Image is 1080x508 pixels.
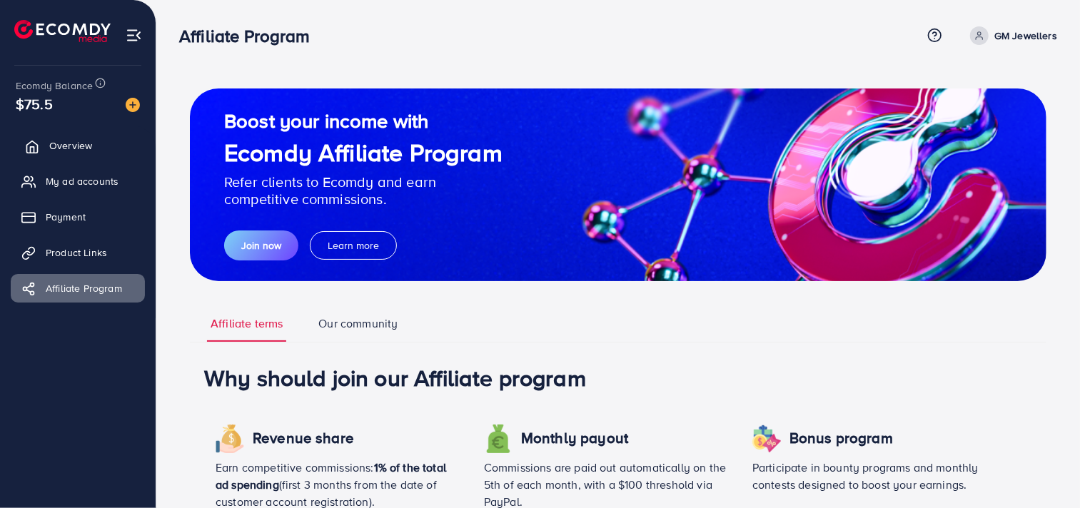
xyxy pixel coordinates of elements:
span: $75.5 [13,86,55,123]
h4: Monthly payout [521,430,628,447]
button: Learn more [310,231,397,260]
iframe: Chat [1019,444,1069,497]
img: icon revenue share [752,425,781,453]
span: Ecomdy Balance [16,78,93,93]
span: My ad accounts [46,174,118,188]
h1: Ecomdy Affiliate Program [224,138,503,168]
a: Affiliate terms [207,315,286,342]
span: Product Links [46,245,107,260]
p: Refer clients to Ecomdy and earn [224,173,503,190]
img: logo [14,20,111,42]
a: My ad accounts [11,167,145,195]
span: Payment [46,210,86,224]
h4: Revenue share [253,430,354,447]
a: Payment [11,203,145,231]
span: Join now [241,238,281,253]
a: GM Jewellers [964,26,1057,45]
p: GM Jewellers [994,27,1057,44]
button: Join now [224,230,298,260]
h1: Why should join our Affiliate program [204,364,1032,391]
img: guide [190,88,1046,281]
span: Overview [49,138,92,153]
p: competitive commissions. [224,190,503,208]
span: 1% of the total ad spending [216,459,446,492]
p: Participate in bounty programs and monthly contests designed to boost your earnings. [752,459,998,493]
h4: Bonus program [789,430,893,447]
img: image [126,98,140,112]
h3: Affiliate Program [179,26,322,46]
span: Affiliate Program [46,281,122,295]
a: Product Links [11,238,145,267]
img: icon revenue share [216,425,244,453]
img: icon revenue share [484,425,513,453]
img: menu [126,27,142,44]
h2: Boost your income with [224,109,503,133]
a: Overview [11,131,145,160]
a: Our community [315,315,401,342]
a: Affiliate Program [11,274,145,303]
